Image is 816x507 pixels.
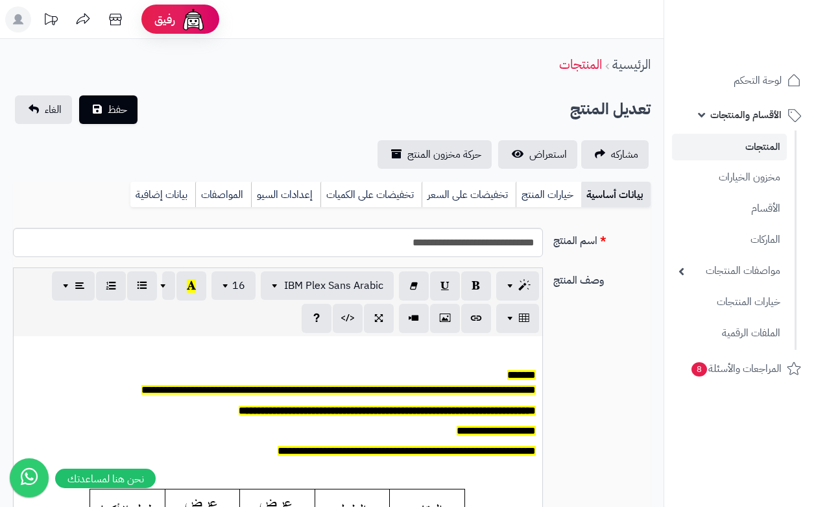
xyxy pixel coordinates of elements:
[211,271,256,300] button: 16
[690,360,782,378] span: المراجعات والأسئلة
[320,182,422,208] a: تخفيضات على الكميات
[15,95,72,124] a: الغاء
[79,95,138,124] button: حفظ
[498,140,577,169] a: استعراض
[548,228,656,249] label: اسم المنتج
[581,140,649,169] a: مشاركه
[559,55,602,74] a: المنتجات
[195,182,251,208] a: المواصفات
[261,271,394,300] button: IBM Plex Sans Arabic
[130,182,195,208] a: بيانات إضافية
[672,353,808,384] a: المراجعات والأسئلة8
[378,140,492,169] a: حركة مخزون المنتج
[581,182,651,208] a: بيانات أساسية
[180,6,206,32] img: ai-face.png
[284,278,383,293] span: IBM Plex Sans Arabic
[516,182,581,208] a: خيارات المنتج
[612,55,651,74] a: الرئيسية
[232,278,245,293] span: 16
[529,147,567,162] span: استعراض
[672,134,787,160] a: المنتجات
[672,319,787,347] a: الملفات الرقمية
[728,30,804,57] img: logo-2.png
[672,195,787,223] a: الأقسام
[570,96,651,123] h2: تعديل المنتج
[672,226,787,254] a: الماركات
[251,182,320,208] a: إعدادات السيو
[672,65,808,96] a: لوحة التحكم
[548,267,656,288] label: وصف المنتج
[710,106,782,124] span: الأقسام والمنتجات
[672,257,787,285] a: مواصفات المنتجات
[34,6,67,36] a: تحديثات المنصة
[45,102,62,117] span: الغاء
[611,147,638,162] span: مشاركه
[672,164,787,192] a: مخزون الخيارات
[734,71,782,90] span: لوحة التحكم
[422,182,516,208] a: تخفيضات على السعر
[108,102,127,117] span: حفظ
[672,288,787,316] a: خيارات المنتجات
[407,147,481,162] span: حركة مخزون المنتج
[691,362,708,377] span: 8
[154,12,175,27] span: رفيق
